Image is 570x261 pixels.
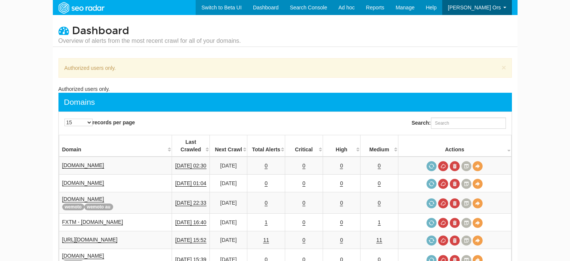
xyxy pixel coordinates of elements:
td: [DATE] [209,175,247,192]
a: [DATE] 02:30 [175,163,206,169]
a: Crawl History [461,179,471,189]
span: [PERSON_NAME] Ors [448,5,501,11]
a: Crawl History [461,198,471,208]
td: [DATE] [209,157,247,175]
a: 0 [340,200,343,206]
a: [DATE] 01:04 [175,180,206,187]
a: Delete most recent audit [450,161,460,171]
a: Delete most recent audit [450,179,460,189]
a: 0 [302,180,305,187]
span: Help [426,5,437,11]
label: records per page [64,119,135,126]
a: [DOMAIN_NAME] [62,196,104,202]
span: Reports [366,5,384,11]
a: [DOMAIN_NAME] [62,253,104,259]
th: Last Crawled: activate to sort column descending [172,135,210,157]
a: View Domain Overview [473,161,483,171]
a: 0 [265,180,268,187]
th: Total Alerts: activate to sort column descending [247,135,285,157]
a: [DATE] 15:52 [175,237,206,243]
a: [DOMAIN_NAME] [62,162,104,169]
span: Dashboard [72,24,129,37]
label: Search: [411,118,506,129]
a: View Domain Overview [473,198,483,208]
div: Authorized users only. [58,85,512,93]
a: 0 [340,237,343,243]
div: Authorized users only. [58,58,512,78]
a: View Domain Overview [473,179,483,189]
th: Next Crawl: activate to sort column descending [209,135,247,157]
a: Request a crawl [426,235,437,246]
a: 11 [263,237,269,243]
a: Delete most recent audit [450,198,460,208]
a: Cancel in-progress audit [438,161,448,171]
th: Critical: activate to sort column descending [285,135,323,157]
a: [DATE] 22:33 [175,200,206,206]
a: Request a crawl [426,161,437,171]
a: 11 [376,237,382,243]
td: [DATE] [209,231,247,249]
a: Cancel in-progress audit [438,179,448,189]
th: Actions: activate to sort column ascending [398,135,511,157]
a: Crawl History [461,218,471,228]
a: 0 [302,237,305,243]
a: 1 [265,219,268,226]
a: Request a crawl [426,218,437,228]
a: [URL][DOMAIN_NAME] [62,237,118,243]
a: 0 [302,200,305,206]
a: 0 [340,163,343,169]
a: [DOMAIN_NAME] [62,180,104,186]
span: Manage [396,5,415,11]
a: 0 [340,180,343,187]
th: Medium: activate to sort column descending [361,135,398,157]
th: High: activate to sort column descending [323,135,361,157]
div: Domains [64,97,95,108]
span: wemoto [62,204,84,210]
a: 0 [302,163,305,169]
img: SEORadar [55,1,107,15]
input: Search: [431,118,506,129]
i:  [58,25,69,36]
small: Overview of alerts from the most recent crawl for all of your domains. [58,37,241,45]
a: 0 [378,180,381,187]
a: Cancel in-progress audit [438,198,448,208]
span: Ad hoc [338,5,355,11]
a: Request a crawl [426,198,437,208]
a: Cancel in-progress audit [438,218,448,228]
a: Delete most recent audit [450,235,460,246]
span: Search Console [290,5,327,11]
th: Domain: activate to sort column ascending [59,135,172,157]
a: Delete most recent audit [450,218,460,228]
span: wemoto au [84,204,113,210]
button: × [501,63,506,71]
a: 0 [265,200,268,206]
a: 0 [340,219,343,226]
a: 0 [265,163,268,169]
a: View Domain Overview [473,218,483,228]
td: [DATE] [209,214,247,231]
a: Cancel in-progress audit [438,235,448,246]
select: records per page [64,119,93,126]
a: View Domain Overview [473,235,483,246]
td: [DATE] [209,192,247,214]
a: Crawl History [461,161,471,171]
a: [DATE] 16:40 [175,219,206,226]
a: FXTM - [DOMAIN_NAME] [62,219,123,225]
a: 0 [378,163,381,169]
a: 1 [378,219,381,226]
a: Crawl History [461,235,471,246]
a: Request a crawl [426,179,437,189]
a: 0 [378,200,381,206]
a: 0 [302,219,305,226]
